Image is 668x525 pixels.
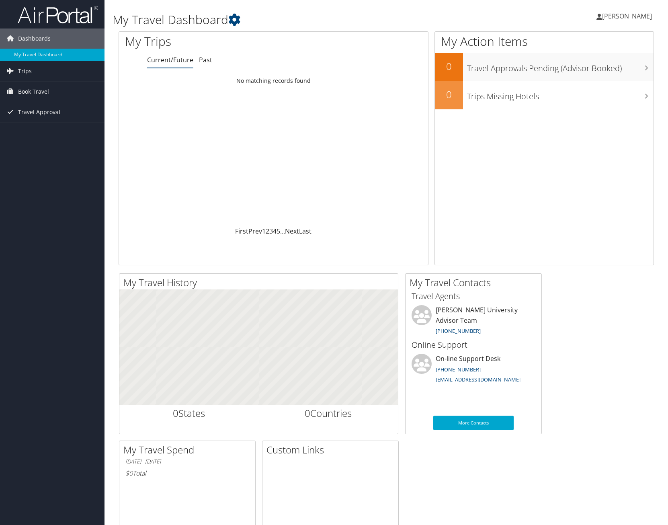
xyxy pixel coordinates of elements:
h3: Online Support [412,339,535,351]
span: $0 [125,469,133,478]
span: Dashboards [18,29,51,49]
span: Trips [18,61,32,81]
a: [PERSON_NAME] [596,4,660,28]
h1: My Trips [125,33,293,50]
a: [PHONE_NUMBER] [436,366,481,373]
a: Prev [248,227,262,236]
a: 0Trips Missing Hotels [435,81,654,109]
span: Book Travel [18,82,49,102]
h6: [DATE] - [DATE] [125,458,249,466]
h2: 0 [435,59,463,73]
h2: 0 [435,88,463,101]
h1: My Action Items [435,33,654,50]
span: [PERSON_NAME] [602,12,652,21]
a: Last [299,227,311,236]
a: 2 [266,227,269,236]
h2: My Travel Contacts [410,276,541,289]
h2: My Travel History [123,276,398,289]
a: 3 [269,227,273,236]
li: On-line Support Desk [408,354,539,387]
a: 5 [277,227,280,236]
a: [PHONE_NUMBER] [436,327,481,334]
span: 0 [173,406,178,420]
h2: Countries [265,406,392,420]
h1: My Travel Dashboard [113,11,477,28]
span: 0 [305,406,310,420]
a: More Contacts [433,416,514,430]
h3: Trips Missing Hotels [467,87,654,102]
a: Past [199,55,212,64]
h3: Travel Approvals Pending (Advisor Booked) [467,59,654,74]
h2: My Travel Spend [123,443,255,457]
a: [EMAIL_ADDRESS][DOMAIN_NAME] [436,376,520,383]
a: 1 [262,227,266,236]
a: First [235,227,248,236]
a: 4 [273,227,277,236]
a: Next [285,227,299,236]
span: Travel Approval [18,102,60,122]
li: [PERSON_NAME] University Advisor Team [408,305,539,338]
h2: Custom Links [266,443,398,457]
span: … [280,227,285,236]
h6: Total [125,469,249,478]
h2: States [125,406,253,420]
img: airportal-logo.png [18,5,98,24]
td: No matching records found [119,74,428,88]
a: 0Travel Approvals Pending (Advisor Booked) [435,53,654,81]
a: Current/Future [147,55,193,64]
h3: Travel Agents [412,291,535,302]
